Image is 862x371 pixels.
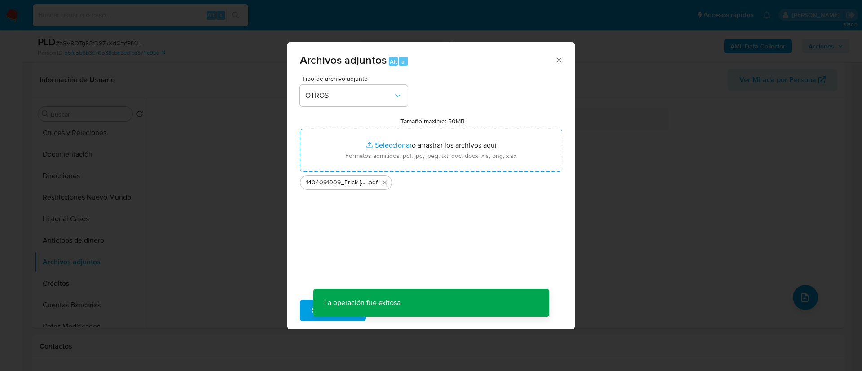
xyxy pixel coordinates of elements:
[300,300,366,321] button: Subir archivo
[300,52,387,68] span: Archivos adjuntos
[367,178,378,187] span: .pdf
[300,85,408,106] button: OTROS
[305,91,393,100] span: OTROS
[302,75,410,82] span: Tipo de archivo adjunto
[381,301,410,320] span: Cancelar
[390,57,397,66] span: Alt
[312,301,354,320] span: Subir archivo
[306,178,367,187] span: 1404091009_Erick [PERSON_NAME] Galvan_AGOSTO 2025
[300,172,562,190] ul: Archivos seleccionados
[379,177,390,188] button: Eliminar 1404091009_Erick Daniel Medrano Galvan_AGOSTO 2025.pdf
[400,117,465,125] label: Tamaño máximo: 50MB
[313,289,411,317] p: La operación fue exitosa
[401,57,405,66] span: a
[554,56,563,64] button: Cerrar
